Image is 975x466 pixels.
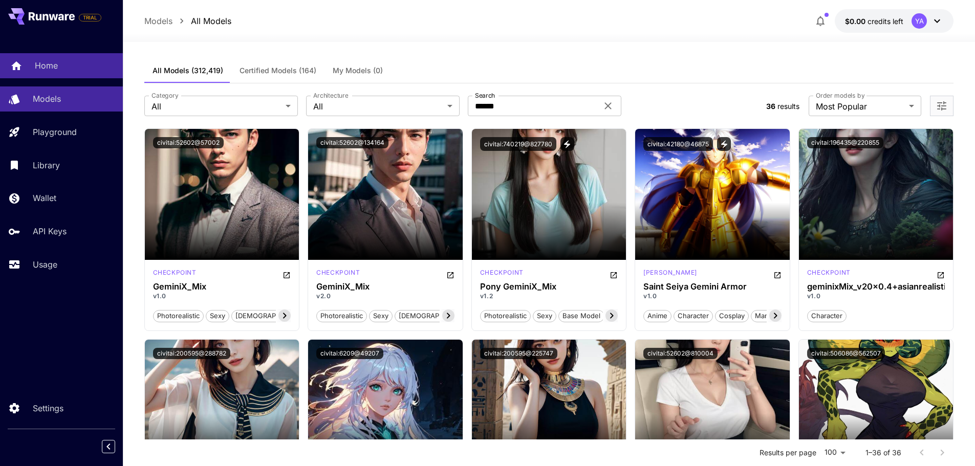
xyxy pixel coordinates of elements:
button: civitai:52602@57002 [153,137,224,148]
span: sexy [206,311,229,321]
button: sexy [369,309,393,322]
span: sexy [370,311,392,321]
button: civitai:200595@288782 [153,348,230,359]
p: 1–36 of 36 [865,448,901,458]
span: photorealistic [481,311,530,321]
button: [DEMOGRAPHIC_DATA] [231,309,314,322]
span: Certified Models (164) [240,66,316,75]
span: Most Popular [816,100,905,113]
h3: Saint Seiya Gemini Armor [643,282,782,292]
button: civitai:740219@827780 [480,137,556,151]
span: base model [559,311,604,321]
span: $0.00 [845,17,868,26]
span: My Models (0) [333,66,383,75]
div: SD 1.5 [153,268,197,280]
span: anime [644,311,671,321]
p: Playground [33,126,77,138]
button: civitai:196435@220855 [807,137,883,148]
p: checkpoint [480,268,524,277]
nav: breadcrumb [144,15,231,27]
button: photorealistic [153,309,204,322]
p: [PERSON_NAME] [643,268,697,277]
button: View trigger words [560,137,574,151]
button: Open in CivitAI [610,268,618,280]
button: Open in CivitAI [446,268,454,280]
button: character [674,309,713,322]
span: Add your payment card to enable full platform functionality. [79,11,101,24]
p: checkpoint [153,268,197,277]
button: civitai:200595@225747 [480,348,557,359]
span: sexy [533,311,556,321]
div: GeminiX_Mix [153,282,291,292]
p: API Keys [33,225,67,237]
button: civitai:52602@134164 [316,137,388,148]
label: Order models by [816,91,864,100]
button: $0.00YA [835,9,954,33]
h3: Pony GeminiX_Mix [480,282,618,292]
span: photorealistic [317,311,366,321]
div: geminixMix_v20x0.4+asianrealisticSdlife_v90x0.3+magmix_v80x0.3.fp16 [807,282,945,292]
p: v1.2 [480,292,618,301]
button: Open more filters [936,100,948,113]
span: [DEMOGRAPHIC_DATA] [232,311,313,321]
span: photorealistic [154,311,203,321]
span: [DEMOGRAPHIC_DATA] [395,311,476,321]
span: All Models (312,419) [153,66,223,75]
button: base model [558,309,604,322]
p: Results per page [760,448,816,458]
p: v1.0 [153,292,291,301]
button: Open in CivitAI [937,268,945,280]
button: sexy [533,309,556,322]
span: results [777,102,799,110]
h3: GeminiX_Mix [316,282,454,292]
a: All Models [191,15,231,27]
button: sexy [206,309,229,322]
button: Collapse sidebar [102,440,115,453]
span: character [808,311,846,321]
label: Search [475,91,495,100]
span: credits left [868,17,903,26]
div: Pony [480,268,524,280]
button: cosplay [715,309,749,322]
span: TRIAL [79,14,101,21]
div: 100 [820,445,849,460]
button: character [807,309,847,322]
p: Home [35,59,58,72]
div: $0.00 [845,16,903,27]
button: photorealistic [480,309,531,322]
button: civitai:52602@810004 [643,348,718,359]
p: Models [33,93,61,105]
button: photorealistic [316,309,367,322]
span: character [674,311,712,321]
div: Collapse sidebar [110,437,123,456]
label: Category [151,91,179,100]
div: SD 1.5 [643,268,697,280]
button: [DEMOGRAPHIC_DATA] [395,309,477,322]
button: civitai:42180@46875 [643,137,713,151]
button: civitai:506086@562507 [807,348,885,359]
p: Usage [33,258,57,271]
a: Models [144,15,172,27]
p: Library [33,159,60,171]
span: 36 [766,102,775,110]
button: View trigger words [717,137,731,151]
p: v1.0 [807,292,945,301]
p: checkpoint [316,268,360,277]
div: SD 1.5 [316,268,360,280]
p: v1.0 [643,292,782,301]
p: Wallet [33,192,56,204]
p: checkpoint [807,268,851,277]
span: All [313,100,443,113]
span: manga [751,311,780,321]
div: SD 1.5 [807,268,851,280]
button: civitai:6209@49207 [316,348,383,359]
p: Settings [33,402,63,414]
div: YA [912,13,927,29]
button: Open in CivitAI [773,268,782,280]
span: All [151,100,281,113]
